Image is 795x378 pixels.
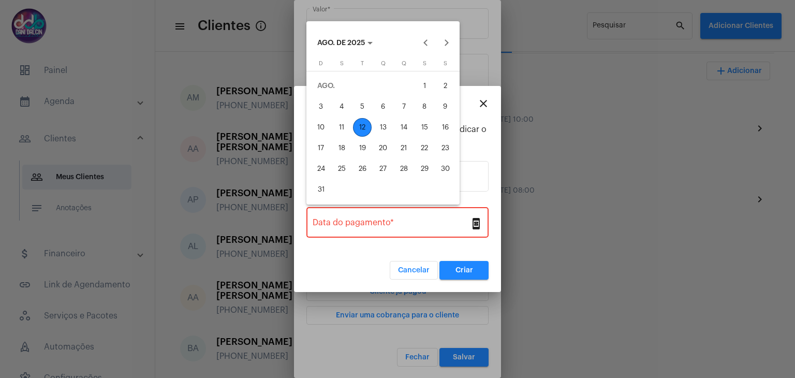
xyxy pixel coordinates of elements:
span: S [444,61,447,66]
div: 30 [436,159,454,178]
button: 12 de agosto de 2025 [352,117,373,138]
button: 19 de agosto de 2025 [352,138,373,158]
div: 29 [415,159,434,178]
div: 12 [353,118,372,137]
div: 17 [312,139,330,157]
button: 29 de agosto de 2025 [414,158,435,179]
button: 14 de agosto de 2025 [393,117,414,138]
button: 25 de agosto de 2025 [331,158,352,179]
span: T [361,61,364,66]
button: 1 de agosto de 2025 [414,76,435,96]
button: 16 de agosto de 2025 [435,117,455,138]
div: 23 [436,139,454,157]
div: 13 [374,118,392,137]
button: 3 de agosto de 2025 [311,96,331,117]
div: 8 [415,97,434,116]
button: 18 de agosto de 2025 [331,138,352,158]
div: 31 [312,180,330,199]
div: 26 [353,159,372,178]
div: 10 [312,118,330,137]
button: 5 de agosto de 2025 [352,96,373,117]
span: Q [402,61,406,66]
button: 24 de agosto de 2025 [311,158,331,179]
div: 22 [415,139,434,157]
div: 19 [353,139,372,157]
button: 6 de agosto de 2025 [373,96,393,117]
button: 20 de agosto de 2025 [373,138,393,158]
div: 27 [374,159,392,178]
div: 15 [415,118,434,137]
button: 26 de agosto de 2025 [352,158,373,179]
button: 10 de agosto de 2025 [311,117,331,138]
button: 22 de agosto de 2025 [414,138,435,158]
div: 28 [394,159,413,178]
div: 24 [312,159,330,178]
span: AGO. DE 2025 [317,39,365,47]
button: 2 de agosto de 2025 [435,76,455,96]
div: 25 [332,159,351,178]
td: AGO. [311,76,414,96]
div: 11 [332,118,351,137]
div: 21 [394,139,413,157]
button: 28 de agosto de 2025 [393,158,414,179]
button: 17 de agosto de 2025 [311,138,331,158]
div: 16 [436,118,454,137]
button: Choose month and year [309,33,381,53]
span: Q [381,61,386,66]
button: 8 de agosto de 2025 [414,96,435,117]
div: 5 [353,97,372,116]
div: 18 [332,139,351,157]
div: 3 [312,97,330,116]
button: 15 de agosto de 2025 [414,117,435,138]
div: 7 [394,97,413,116]
div: 2 [436,77,454,95]
button: 23 de agosto de 2025 [435,138,455,158]
div: 20 [374,139,392,157]
div: 1 [415,77,434,95]
span: S [423,61,426,66]
div: 6 [374,97,392,116]
button: 13 de agosto de 2025 [373,117,393,138]
button: 11 de agosto de 2025 [331,117,352,138]
div: 14 [394,118,413,137]
button: 21 de agosto de 2025 [393,138,414,158]
span: D [319,61,323,66]
button: 9 de agosto de 2025 [435,96,455,117]
button: Previous month [416,33,436,53]
button: 7 de agosto de 2025 [393,96,414,117]
button: 27 de agosto de 2025 [373,158,393,179]
div: 9 [436,97,454,116]
button: 30 de agosto de 2025 [435,158,455,179]
button: 4 de agosto de 2025 [331,96,352,117]
div: 4 [332,97,351,116]
button: Next month [436,33,457,53]
span: S [340,61,344,66]
button: 31 de agosto de 2025 [311,179,331,200]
